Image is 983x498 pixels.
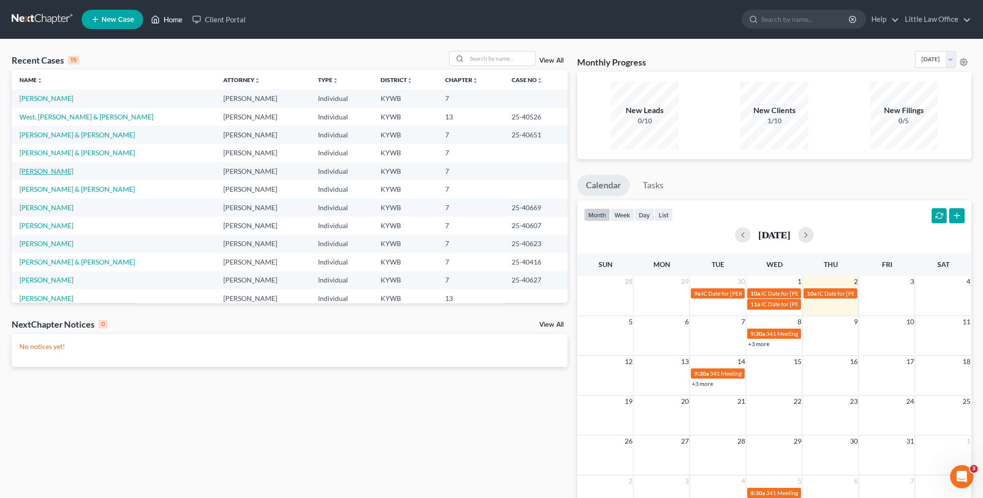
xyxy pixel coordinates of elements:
td: Individual [310,253,372,271]
td: Individual [310,126,372,144]
a: Case Nounfold_more [512,76,543,83]
span: 1 [966,435,971,447]
span: 13 [680,356,689,367]
span: 341 Meeting for [PERSON_NAME] [766,330,853,337]
i: unfold_more [333,78,338,83]
span: Sat [937,260,949,268]
a: Districtunfold_more [381,76,413,83]
td: 25-40623 [504,235,567,253]
span: IC Date for [PERSON_NAME] [701,290,775,297]
input: Search by name... [761,10,850,28]
td: 7 [437,235,503,253]
div: 15 [68,56,79,65]
td: KYWB [373,89,438,107]
td: 7 [437,162,503,180]
span: 26 [623,435,633,447]
span: 341 Meeting for [PERSON_NAME] [709,370,797,377]
span: 28 [736,435,746,447]
td: 25-40651 [504,126,567,144]
td: [PERSON_NAME] [216,89,310,107]
td: 25-40416 [504,253,567,271]
td: 7 [437,180,503,198]
td: 7 [437,253,503,271]
span: 10 [905,316,915,328]
span: 2 [627,475,633,487]
span: Mon [653,260,670,268]
a: [PERSON_NAME] [19,203,73,212]
button: list [654,208,673,221]
a: [PERSON_NAME] & [PERSON_NAME] [19,258,135,266]
div: New Leads [611,105,679,116]
span: 1 [796,276,802,287]
td: KYWB [373,126,438,144]
span: 11 [962,316,971,328]
span: 2 [852,276,858,287]
a: West, [PERSON_NAME] & [PERSON_NAME] [19,113,153,121]
span: IC Date for [PERSON_NAME] [817,290,891,297]
span: 3 [909,276,915,287]
span: 9a [694,290,700,297]
span: 25 [962,396,971,407]
a: Attorneyunfold_more [223,76,260,83]
td: KYWB [373,216,438,234]
td: KYWB [373,144,438,162]
span: 9:30a [694,370,708,377]
td: KYWB [373,180,438,198]
td: Individual [310,180,372,198]
a: View All [539,321,564,328]
a: Chapterunfold_more [445,76,478,83]
span: 30 [736,276,746,287]
span: 29 [680,276,689,287]
span: 341 Meeting for [PERSON_NAME] [766,489,853,497]
td: [PERSON_NAME] [216,126,310,144]
a: +3 more [748,340,769,348]
a: [PERSON_NAME] [19,94,73,102]
a: Client Portal [187,11,250,28]
td: [PERSON_NAME] [216,180,310,198]
span: 9 [852,316,858,328]
a: [PERSON_NAME] [19,239,73,248]
td: [PERSON_NAME] [216,199,310,216]
span: 9:30a [750,330,765,337]
a: +3 more [691,380,713,387]
span: 21 [736,396,746,407]
span: 14 [736,356,746,367]
span: 6 [683,316,689,328]
span: 31 [905,435,915,447]
a: Little Law Office [900,11,971,28]
span: 3 [970,465,978,473]
td: KYWB [373,162,438,180]
td: Individual [310,108,372,126]
h2: [DATE] [758,230,790,240]
span: Wed [766,260,782,268]
span: Sun [598,260,612,268]
div: Recent Cases [12,54,79,66]
div: 0 [99,320,107,329]
td: KYWB [373,199,438,216]
a: [PERSON_NAME] [19,276,73,284]
td: 25-40526 [504,108,567,126]
div: 1/10 [740,116,808,126]
span: 29 [792,435,802,447]
button: month [584,208,610,221]
button: week [610,208,634,221]
span: 8 [796,316,802,328]
span: 8:30a [750,489,765,497]
td: 13 [437,289,503,307]
div: New Clients [740,105,808,116]
span: Thu [823,260,837,268]
td: [PERSON_NAME] [216,108,310,126]
td: 7 [437,216,503,234]
span: 7 [740,316,746,328]
td: KYWB [373,271,438,289]
i: unfold_more [37,78,43,83]
a: Home [146,11,187,28]
td: 7 [437,271,503,289]
i: unfold_more [472,78,478,83]
iframe: Intercom live chat [950,465,973,488]
td: Individual [310,235,372,253]
td: [PERSON_NAME] [216,144,310,162]
span: 3 [683,475,689,487]
span: 5 [627,316,633,328]
span: Fri [882,260,892,268]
